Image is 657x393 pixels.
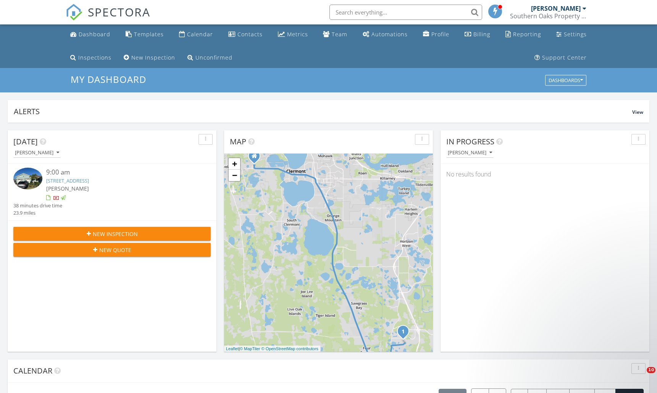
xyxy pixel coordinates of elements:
[237,31,263,38] div: Contacts
[13,148,61,158] button: [PERSON_NAME]
[121,51,178,65] a: New Inspection
[240,346,260,351] a: © MapTiler
[420,27,452,42] a: Company Profile
[13,227,211,241] button: New Inspection
[78,54,111,61] div: Inspections
[553,27,590,42] a: Settings
[448,150,492,155] div: [PERSON_NAME]
[229,158,240,170] a: Zoom in
[13,366,52,376] span: Calendar
[134,31,164,38] div: Templates
[93,230,138,238] span: New Inspection
[287,31,308,38] div: Metrics
[254,156,259,160] div: 1216 Singleton Cir, Groveland FL 34736
[123,27,167,42] a: Templates
[531,5,581,12] div: [PERSON_NAME]
[632,109,643,115] span: View
[549,78,583,83] div: Dashboards
[371,31,408,38] div: Automations
[88,4,150,20] span: SPECTORA
[99,246,131,254] span: New Quote
[13,136,38,147] span: [DATE]
[225,27,266,42] a: Contacts
[187,31,213,38] div: Calendar
[462,27,493,42] a: Billing
[446,148,494,158] button: [PERSON_NAME]
[71,73,146,86] span: My Dashboard
[510,12,586,20] div: Southern Oaks Property Inspectors
[502,27,544,42] a: Reporting
[46,168,194,177] div: 9:00 am
[176,27,216,42] a: Calendar
[14,106,632,116] div: Alerts
[13,168,42,189] img: 9149073%2Fcover_photos%2F4U6qKDbuHK3VmeQFTyzF%2Fsmall.jpg
[46,177,89,184] a: [STREET_ADDRESS]
[195,54,232,61] div: Unconfirmed
[66,10,150,26] a: SPECTORA
[13,243,211,257] button: New Quote
[631,367,649,385] iframe: Intercom live chat
[647,367,655,373] span: 10
[332,31,347,38] div: Team
[446,136,494,147] span: In Progress
[13,202,62,209] div: 38 minutes drive time
[403,331,408,336] div: 13568 Pearl Beach St Lot # 278, Winter Garden, FL 34787
[360,27,411,42] a: Automations (Basic)
[275,27,311,42] a: Metrics
[184,51,236,65] a: Unconfirmed
[46,185,89,192] span: [PERSON_NAME]
[66,4,82,21] img: The Best Home Inspection Software - Spectora
[67,27,113,42] a: Dashboard
[79,31,110,38] div: Dashboard
[542,54,587,61] div: Support Center
[513,31,541,38] div: Reporting
[262,346,318,351] a: © OpenStreetMap contributors
[320,27,350,42] a: Team
[226,346,239,351] a: Leaflet
[545,75,586,86] button: Dashboards
[224,346,320,352] div: |
[402,329,405,335] i: 1
[531,51,590,65] a: Support Center
[473,31,490,38] div: Billing
[431,31,449,38] div: Profile
[15,150,59,155] div: [PERSON_NAME]
[329,5,482,20] input: Search everything...
[13,209,62,217] div: 23.9 miles
[441,164,649,184] div: No results found
[564,31,587,38] div: Settings
[131,54,175,61] div: New Inspection
[13,168,211,217] a: 9:00 am [STREET_ADDRESS] [PERSON_NAME] 38 minutes drive time 23.9 miles
[229,170,240,181] a: Zoom out
[67,51,115,65] a: Inspections
[230,136,246,147] span: Map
